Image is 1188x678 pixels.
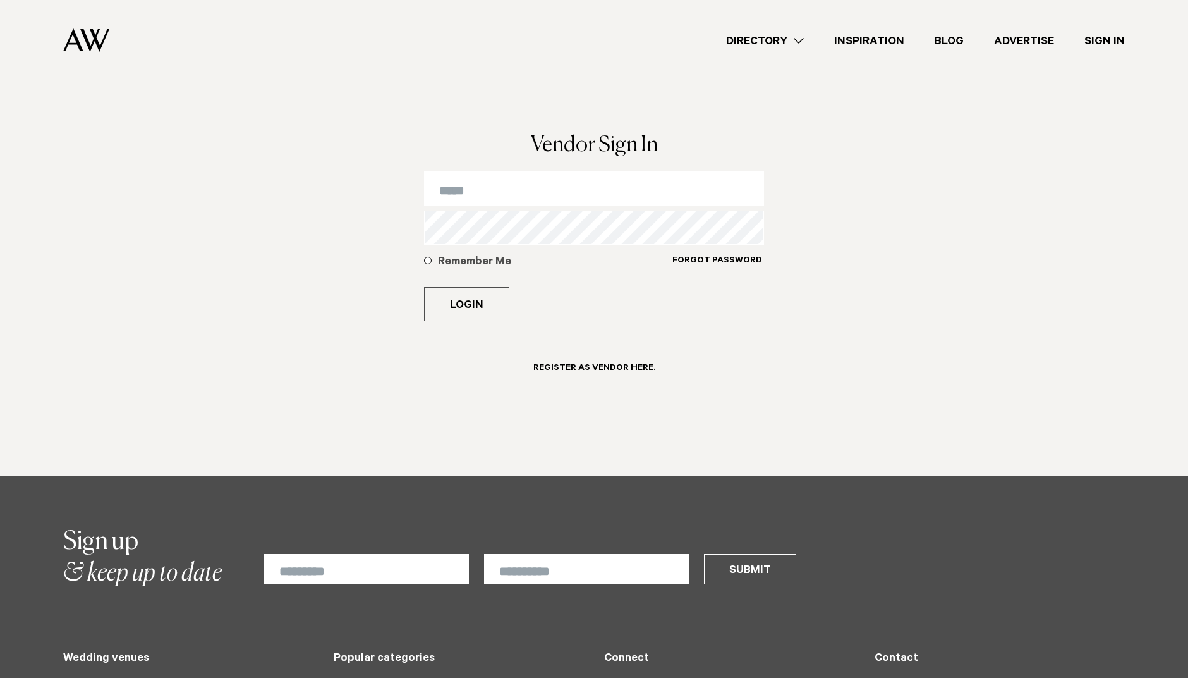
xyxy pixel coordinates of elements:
h2: & keep up to date [63,526,222,589]
h5: Connect [604,653,854,666]
h6: Register as Vendor here. [533,363,655,375]
button: Submit [704,554,796,584]
h1: Vendor Sign In [424,135,765,156]
h5: Wedding venues [63,653,313,666]
a: Inspiration [819,32,919,49]
h5: Remember Me [438,255,672,270]
span: Sign up [63,529,138,555]
a: Register as Vendor here. [518,352,670,393]
h6: Forgot Password [672,256,762,268]
h5: Popular categories [334,653,584,666]
a: Advertise [979,32,1069,49]
img: Auckland Weddings Logo [63,28,109,52]
a: Forgot Password [672,255,763,282]
button: Login [424,287,509,321]
a: Directory [711,32,819,49]
a: Blog [919,32,979,49]
h5: Contact [875,653,1125,666]
a: Sign In [1069,32,1140,49]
